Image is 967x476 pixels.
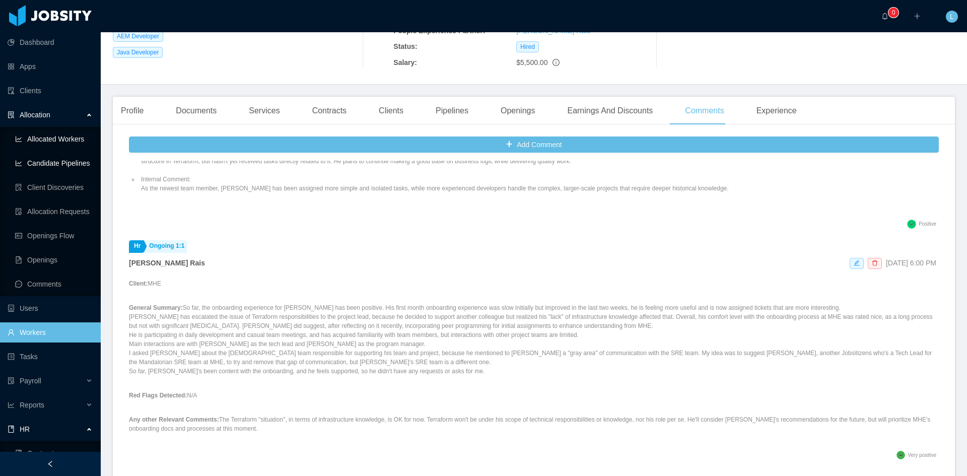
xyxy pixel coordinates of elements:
span: L [950,11,954,23]
a: icon: file-doneAllocation Requests [15,201,93,222]
a: icon: pie-chartDashboard [8,32,93,52]
span: Reports [20,401,44,409]
div: Contracts [304,97,355,125]
span: Allocation [20,111,50,119]
div: Services [241,97,288,125]
a: icon: file-textOpenings [15,250,93,270]
i: icon: solution [8,111,15,118]
strong: Client: [129,280,148,287]
sup: 0 [888,8,899,18]
a: icon: line-chartCandidate Pipelines [15,153,93,173]
div: Earnings And Discounts [559,97,661,125]
div: Profile [113,97,152,125]
a: icon: line-chartAllocated Workers [15,129,93,149]
strong: Red Flags Detected: [129,392,187,399]
span: HR [20,425,30,433]
strong: General Summary: [129,304,183,311]
div: Comments [677,97,732,125]
a: icon: profileTasks [8,347,93,367]
b: Salary: [393,58,417,66]
div: Pipelines [428,97,476,125]
i: icon: book [8,426,15,433]
i: icon: file-protect [8,377,15,384]
a: icon: messageComments [15,274,93,294]
a: icon: file-searchClient Discoveries [15,177,93,197]
p: So far, the onboarding experience for [PERSON_NAME] has been positive. His first month onboarding... [129,303,939,376]
a: Ongoing 1:1 [144,240,187,253]
span: Very positive [908,452,936,458]
span: [DATE] 6:00 PM [886,259,936,267]
span: Hired [516,41,539,52]
a: Hr [129,240,143,253]
span: AEM Developer [113,31,163,42]
a: icon: robotUsers [8,298,93,318]
span: Positive [919,221,936,227]
i: icon: edit [854,260,860,266]
span: $5,500.00 [516,58,547,66]
div: Experience [748,97,805,125]
p: N/A [129,391,939,400]
a: icon: bookContracts [15,443,93,463]
p: The Terraform "situation", in terms of infrastructure knowledge, is OK for now. Terraform won't b... [129,415,939,433]
i: icon: line-chart [8,401,15,409]
strong: Any other Relevant Comments: [129,416,219,423]
a: icon: userWorkers [8,322,93,343]
strong: [PERSON_NAME] Rais [129,259,205,267]
span: info-circle [552,59,560,66]
i: icon: delete [872,260,878,266]
a: icon: appstoreApps [8,56,93,77]
div: Openings [493,97,543,125]
span: Payroll [20,377,41,385]
a: icon: auditClients [8,81,93,101]
i: icon: bell [881,13,888,20]
p: MHE [129,279,939,288]
b: Status: [393,42,417,50]
button: icon: plusAdd Comment [129,137,939,153]
div: Clients [371,97,411,125]
div: Documents [168,97,225,125]
span: Java Developer [113,47,163,58]
li: Internal Comment: As the newest team member, [PERSON_NAME] has been assigned more simple and isol... [139,175,939,193]
a: icon: idcardOpenings Flow [15,226,93,246]
i: icon: plus [914,13,921,20]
